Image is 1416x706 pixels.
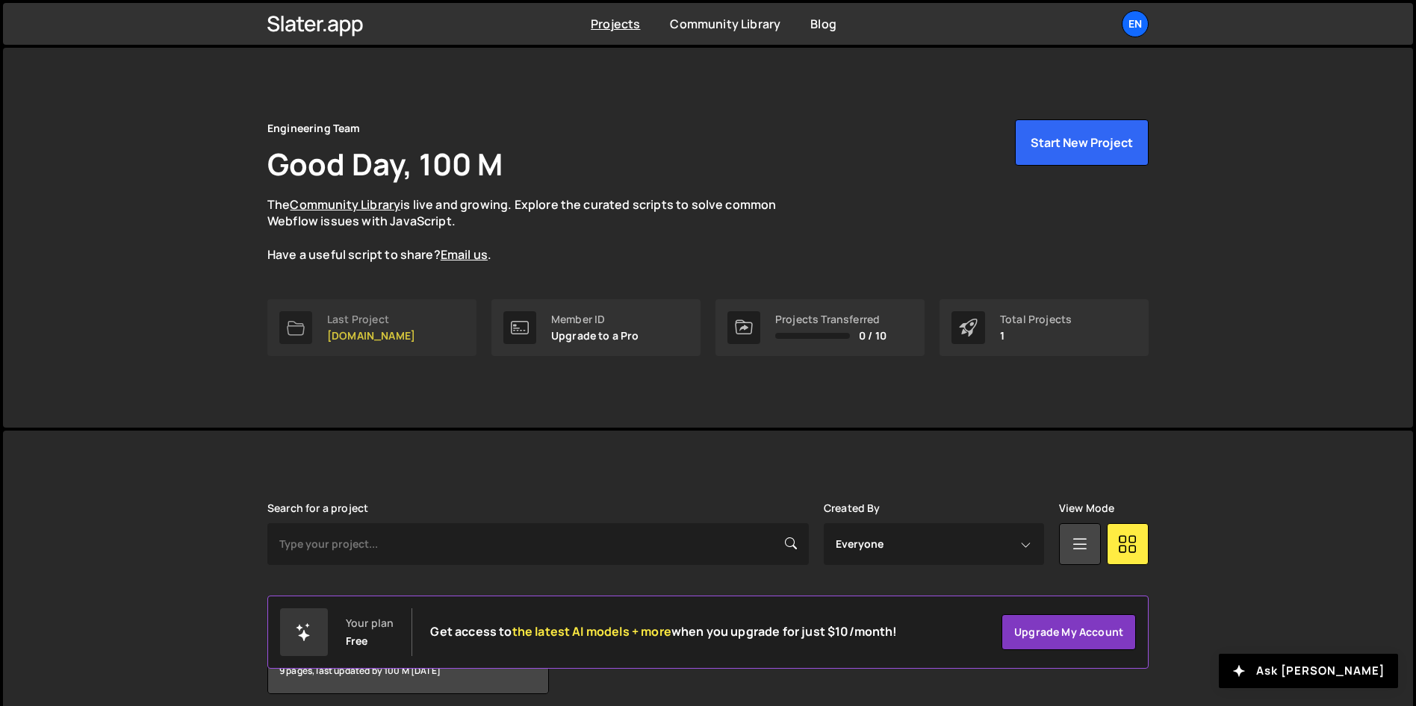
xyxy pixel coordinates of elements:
a: Blog [810,16,836,32]
button: Ask [PERSON_NAME] [1219,654,1398,688]
a: Email us [441,246,488,263]
h1: Good Day, 100 M [267,143,503,184]
label: Search for a project [267,502,368,514]
a: En [1122,10,1149,37]
a: Community Library [290,196,400,213]
a: Upgrade my account [1002,614,1136,650]
div: Your plan [346,617,394,629]
div: Member ID [551,313,639,325]
a: Community Library [670,16,780,32]
p: Upgrade to a Pro [551,330,639,342]
h2: Get access to when you upgrade for just $10/month! [430,625,897,639]
label: View Mode [1059,502,1114,514]
input: Type your project... [267,523,809,565]
p: [DOMAIN_NAME] [327,330,415,342]
button: Start New Project [1015,119,1149,166]
div: Projects Transferred [775,313,886,325]
div: Total Projects [1000,313,1072,325]
a: Last Project [DOMAIN_NAME] [267,299,476,356]
p: 1 [1000,330,1072,342]
span: the latest AI models + more [512,623,671,640]
div: Engineering Team [267,119,361,137]
label: Created By [824,502,881,514]
span: 0 / 10 [859,330,886,342]
div: Free [346,635,368,647]
div: Last Project [327,313,415,325]
p: The is live and growing. Explore the curated scripts to solve common Webflow issues with JavaScri... [267,196,805,263]
a: Projects [591,16,640,32]
div: 9 pages, last updated by 100 M [DATE] [268,649,548,693]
